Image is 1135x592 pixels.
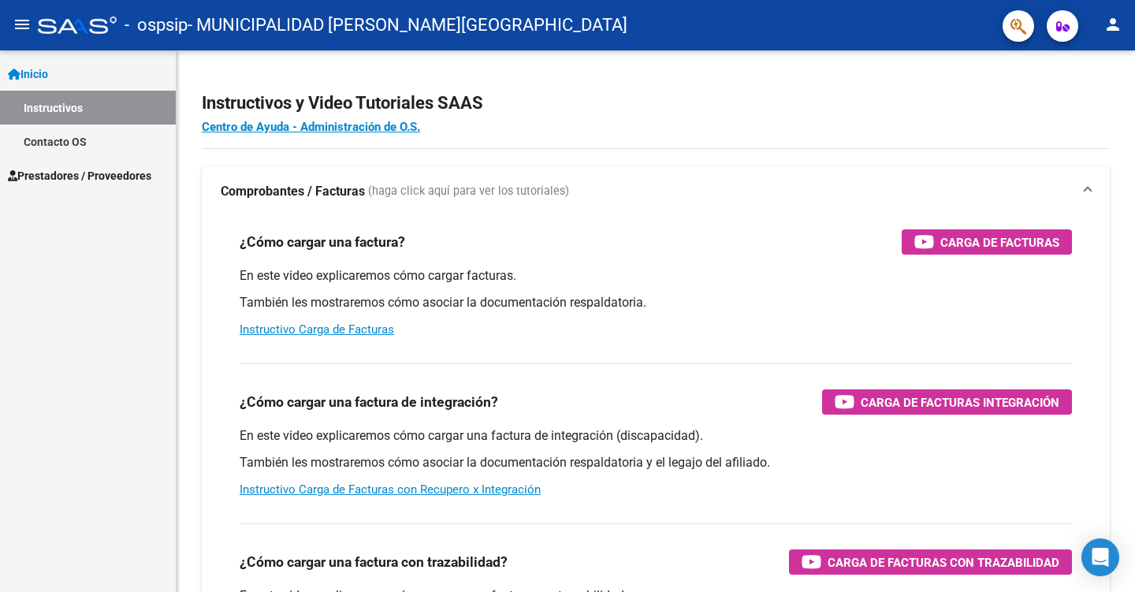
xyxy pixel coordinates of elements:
[861,393,1059,412] span: Carga de Facturas Integración
[940,233,1059,252] span: Carga de Facturas
[789,549,1072,575] button: Carga de Facturas con Trazabilidad
[240,454,1072,471] p: También les mostraremos cómo asociar la documentación respaldatoria y el legajo del afiliado.
[240,267,1072,285] p: En este video explicaremos cómo cargar facturas.
[240,391,498,413] h3: ¿Cómo cargar una factura de integración?
[188,8,627,43] span: - MUNICIPALIDAD [PERSON_NAME][GEOGRAPHIC_DATA]
[822,389,1072,415] button: Carga de Facturas Integración
[221,183,365,200] strong: Comprobantes / Facturas
[8,65,48,83] span: Inicio
[368,183,569,200] span: (haga click aquí para ver los tutoriales)
[8,167,151,184] span: Prestadores / Proveedores
[828,553,1059,572] span: Carga de Facturas con Trazabilidad
[202,120,420,134] a: Centro de Ayuda - Administración de O.S.
[240,482,541,497] a: Instructivo Carga de Facturas con Recupero x Integración
[240,231,405,253] h3: ¿Cómo cargar una factura?
[1103,15,1122,34] mat-icon: person
[202,88,1110,118] h2: Instructivos y Video Tutoriales SAAS
[1081,538,1119,576] div: Open Intercom Messenger
[240,427,1072,445] p: En este video explicaremos cómo cargar una factura de integración (discapacidad).
[240,551,508,573] h3: ¿Cómo cargar una factura con trazabilidad?
[202,166,1110,217] mat-expansion-panel-header: Comprobantes / Facturas (haga click aquí para ver los tutoriales)
[240,294,1072,311] p: También les mostraremos cómo asociar la documentación respaldatoria.
[240,322,394,337] a: Instructivo Carga de Facturas
[902,229,1072,255] button: Carga de Facturas
[13,15,32,34] mat-icon: menu
[125,8,188,43] span: - ospsip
